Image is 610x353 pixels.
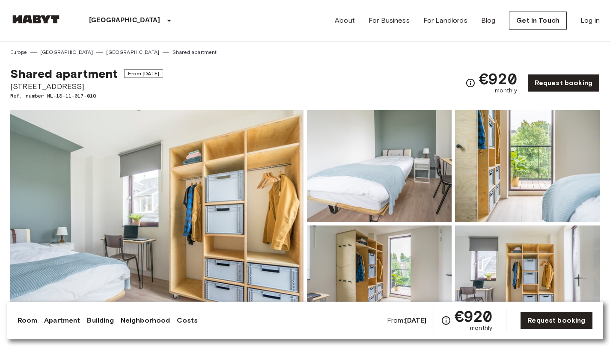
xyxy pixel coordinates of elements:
[124,69,163,78] span: From [DATE]
[89,15,161,26] p: [GEOGRAPHIC_DATA]
[465,78,476,88] svg: Check cost overview for full price breakdown. Please note that discounts apply to new joiners onl...
[423,15,467,26] a: For Landlords
[580,15,600,26] a: Log in
[18,315,38,326] a: Room
[121,315,170,326] a: Neighborhood
[177,315,198,326] a: Costs
[173,48,217,56] a: Shared apartment
[335,15,355,26] a: About
[40,48,93,56] a: [GEOGRAPHIC_DATA]
[10,66,117,81] span: Shared apartment
[369,15,410,26] a: For Business
[509,12,567,30] a: Get in Touch
[455,225,600,338] img: Picture of unit NL-13-11-017-01Q
[455,110,600,222] img: Picture of unit NL-13-11-017-01Q
[10,92,163,100] span: Ref. number NL-13-11-017-01Q
[527,74,600,92] a: Request booking
[520,311,592,329] a: Request booking
[10,48,27,56] a: Europe
[481,15,496,26] a: Blog
[307,225,452,338] img: Picture of unit NL-13-11-017-01Q
[495,86,517,95] span: monthly
[106,48,159,56] a: [GEOGRAPHIC_DATA]
[10,110,304,338] img: Marketing picture of unit NL-13-11-017-01Q
[10,81,163,92] span: [STREET_ADDRESS]
[405,316,427,324] b: [DATE]
[44,315,80,326] a: Apartment
[470,324,492,332] span: monthly
[10,15,62,24] img: Habyt
[387,316,427,325] span: From:
[307,110,452,222] img: Picture of unit NL-13-11-017-01Q
[87,315,113,326] a: Building
[441,315,451,326] svg: Check cost overview for full price breakdown. Please note that discounts apply to new joiners onl...
[479,71,517,86] span: €920
[455,309,493,324] span: €920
